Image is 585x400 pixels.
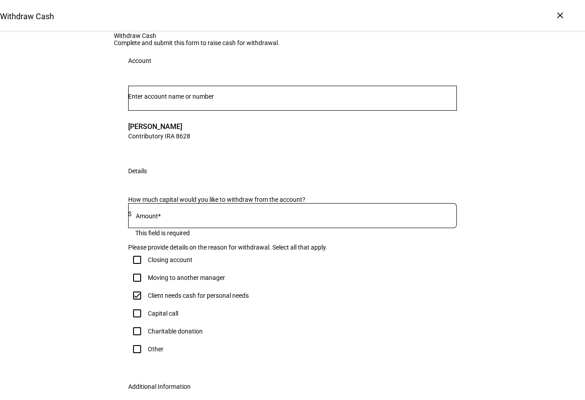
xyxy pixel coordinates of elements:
div: Additional Information [128,383,191,390]
div: × [553,8,567,22]
div: Complete and submit this form to raise cash for withdrawal. [114,39,471,46]
mat-label: Amount* [136,212,161,220]
div: Charitable donation [148,328,203,335]
input: Number [128,93,457,100]
div: Account [128,57,151,64]
div: Withdraw Cash [114,32,471,39]
div: Client needs cash for personal needs [148,292,249,299]
div: Other [148,346,163,353]
div: Moving to another manager [148,274,225,281]
div: This field is required [135,229,190,237]
div: Please provide details on the reason for withdrawal. Select all that apply. [128,244,457,251]
div: Closing account [148,256,192,263]
div: Capital call [148,310,178,317]
span: [PERSON_NAME] [128,121,190,132]
span: Contributory IRA 8628 [128,132,190,140]
div: Details [128,167,147,175]
span: $ [128,210,132,217]
div: How much capital would you like to withdraw from the account? [128,196,457,203]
